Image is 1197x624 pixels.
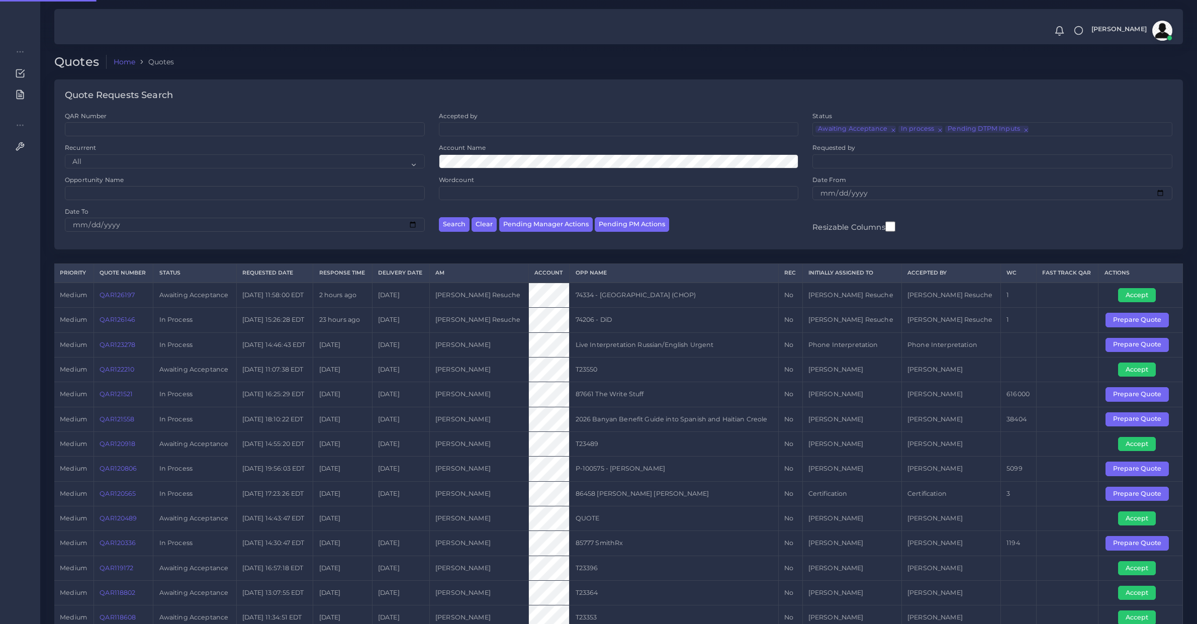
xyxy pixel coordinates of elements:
a: Prepare Quote [1106,316,1176,323]
td: [DATE] [313,431,372,456]
td: Certification [901,481,1000,506]
label: Status [812,112,832,120]
td: No [779,581,803,605]
td: [PERSON_NAME] [901,457,1000,481]
td: [DATE] [372,332,429,357]
th: Actions [1098,264,1183,283]
button: Prepare Quote [1106,536,1169,550]
td: 1 [1001,283,1037,308]
td: 38404 [1001,407,1037,431]
td: [DATE] 11:58:00 EDT [236,283,313,308]
td: [DATE] [372,431,429,456]
span: [PERSON_NAME] [1091,26,1147,33]
li: Pending DTPM Inputs [945,126,1029,133]
td: [DATE] [372,357,429,382]
a: QAR121521 [100,390,133,398]
td: [PERSON_NAME] [429,531,528,556]
a: QAR120489 [100,514,137,522]
td: 74334 - [GEOGRAPHIC_DATA] (CHOP) [570,283,779,308]
a: Prepare Quote [1106,465,1176,472]
td: 23 hours ago [313,308,372,332]
td: No [779,431,803,456]
td: 87661 The Write Stuff [570,382,779,407]
input: Resizable Columns [885,220,895,233]
img: avatar [1152,21,1172,41]
span: medium [60,341,87,348]
th: Opp Name [570,264,779,283]
td: In Process [153,382,236,407]
h4: Quote Requests Search [65,90,173,101]
a: [PERSON_NAME]avatar [1086,21,1176,41]
td: In Process [153,481,236,506]
th: Requested Date [236,264,313,283]
td: [PERSON_NAME] [429,457,528,481]
td: [PERSON_NAME] [429,431,528,456]
td: [PERSON_NAME] [429,581,528,605]
td: No [779,283,803,308]
a: QAR120336 [100,539,136,547]
a: Prepare Quote [1106,340,1176,348]
td: Phone Interpretation [802,332,901,357]
td: Certification [802,481,901,506]
td: [DATE] [313,382,372,407]
td: [PERSON_NAME] [802,357,901,382]
td: [PERSON_NAME] [802,407,901,431]
td: [DATE] [372,457,429,481]
td: No [779,457,803,481]
td: P-100575 - [PERSON_NAME] [570,457,779,481]
label: QAR Number [65,112,107,120]
button: Prepare Quote [1106,412,1169,426]
td: [DATE] [313,332,372,357]
span: medium [60,465,87,472]
td: No [779,357,803,382]
td: 5099 [1001,457,1037,481]
td: [PERSON_NAME] [901,581,1000,605]
label: Recurrent [65,143,96,152]
td: 2026 Banyan Benefit Guide into Spanish and Haitian Creole [570,407,779,431]
label: Accepted by [439,112,478,120]
td: 86458 [PERSON_NAME] [PERSON_NAME] [570,481,779,506]
a: QAR119172 [100,564,133,572]
td: Awaiting Acceptance [153,506,236,530]
a: QAR120918 [100,440,135,448]
td: [DATE] [313,556,372,580]
td: [PERSON_NAME] [429,556,528,580]
td: [DATE] [313,531,372,556]
td: No [779,556,803,580]
td: 1194 [1001,531,1037,556]
td: [PERSON_NAME] [901,556,1000,580]
td: [PERSON_NAME] Resuche [802,283,901,308]
a: Prepare Quote [1106,489,1176,497]
td: No [779,308,803,332]
td: [PERSON_NAME] [429,407,528,431]
button: Accept [1118,511,1156,525]
span: medium [60,589,87,596]
td: [DATE] [313,357,372,382]
label: Account Name [439,143,486,152]
td: No [779,531,803,556]
th: Initially Assigned to [802,264,901,283]
td: [DATE] [372,556,429,580]
li: In process [898,126,943,133]
td: [PERSON_NAME] [429,481,528,506]
th: Priority [54,264,94,283]
td: [DATE] 16:25:29 EDT [236,382,313,407]
span: medium [60,514,87,522]
th: Delivery Date [372,264,429,283]
td: 616000 [1001,382,1037,407]
th: Quote Number [94,264,153,283]
td: [PERSON_NAME] [802,382,901,407]
a: QAR120565 [100,490,136,497]
button: Accept [1118,363,1156,377]
button: Prepare Quote [1106,313,1169,327]
td: [PERSON_NAME] [802,556,901,580]
td: T23364 [570,581,779,605]
a: Accept [1118,613,1163,621]
td: In Process [153,531,236,556]
td: [DATE] [313,581,372,605]
td: Awaiting Acceptance [153,581,236,605]
td: [DATE] [372,283,429,308]
a: Accept [1118,589,1163,596]
td: [PERSON_NAME] Resuche [802,308,901,332]
td: [DATE] [313,506,372,530]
